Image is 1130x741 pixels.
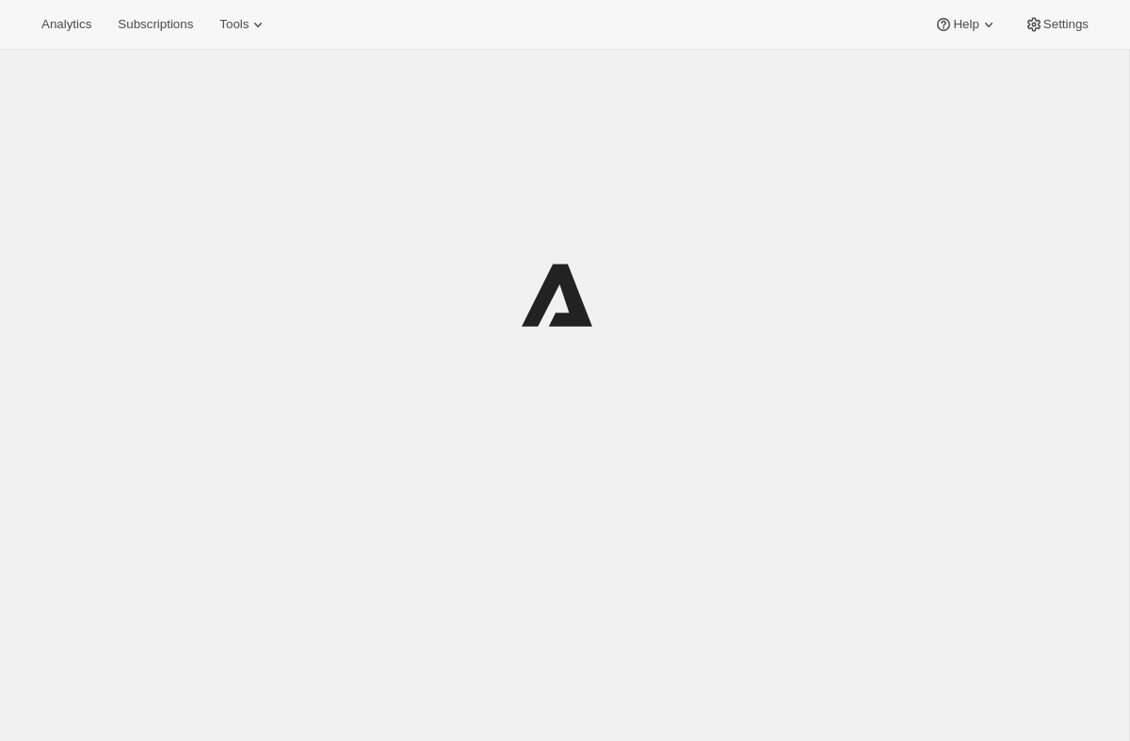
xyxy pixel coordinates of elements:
button: Analytics [30,11,103,38]
span: Subscriptions [118,17,193,32]
button: Help [923,11,1009,38]
span: Tools [219,17,249,32]
button: Settings [1013,11,1100,38]
span: Settings [1043,17,1089,32]
button: Tools [208,11,279,38]
button: Subscriptions [106,11,204,38]
span: Help [953,17,978,32]
span: Analytics [41,17,91,32]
